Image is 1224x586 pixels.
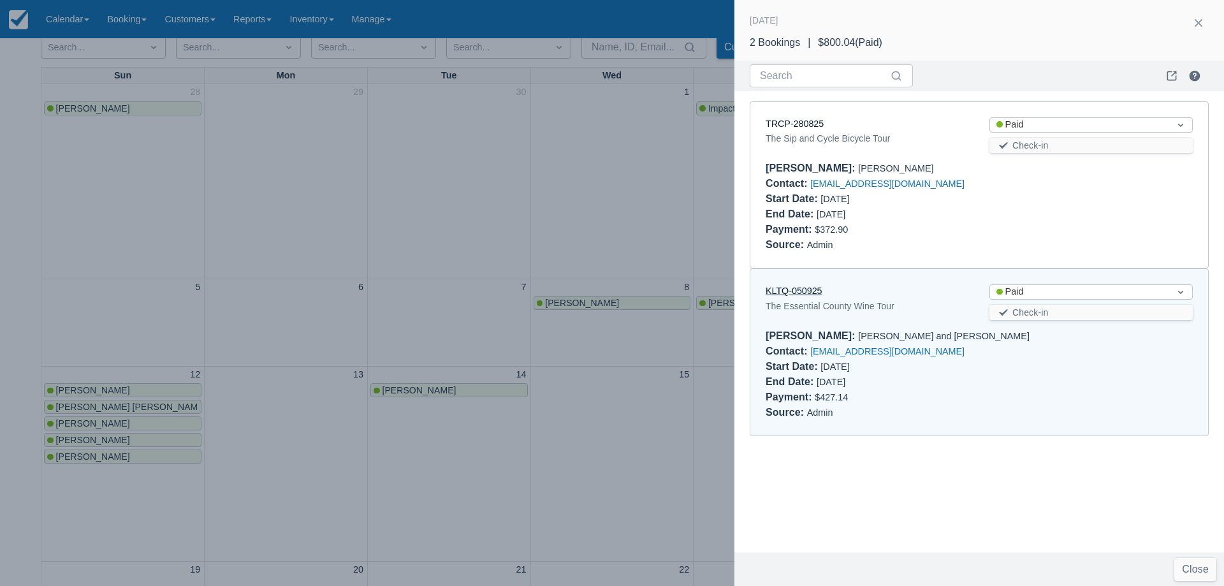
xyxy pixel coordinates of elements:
div: $427.14 [766,390,1193,405]
div: Payment : [766,224,815,235]
button: Check-in [989,138,1193,153]
button: Close [1174,558,1216,581]
div: Source : [766,239,807,250]
div: Contact : [766,346,810,356]
div: [DATE] [766,359,969,374]
div: Source : [766,407,807,418]
div: [PERSON_NAME] : [766,163,858,173]
span: Dropdown icon [1174,119,1187,131]
a: [EMAIL_ADDRESS][DOMAIN_NAME] [810,179,965,189]
div: $800.04 ( Paid ) [818,35,882,50]
div: Admin [766,405,1193,420]
div: Payment : [766,392,815,402]
div: [DATE] [750,13,778,28]
a: [EMAIL_ADDRESS][DOMAIN_NAME] [810,346,965,356]
div: The Essential County Wine Tour [766,298,969,314]
a: TRCP-280825 [766,119,824,129]
div: Paid [996,285,1163,299]
div: [DATE] [766,374,969,390]
div: [DATE] [766,207,969,222]
div: 2 Bookings [750,35,800,50]
div: | [800,35,818,50]
a: KLTQ-050925 [766,286,822,296]
input: Search [760,64,887,87]
div: [PERSON_NAME] : [766,330,858,341]
div: End Date : [766,209,817,219]
div: [DATE] [766,191,969,207]
div: Start Date : [766,361,820,372]
div: Start Date : [766,193,820,204]
div: Paid [996,118,1163,132]
div: Contact : [766,178,810,189]
div: $372.90 [766,222,1193,237]
div: Admin [766,237,1193,253]
div: End Date : [766,376,817,387]
div: [PERSON_NAME] [766,161,1193,176]
button: Check-in [989,305,1193,320]
div: The Sip and Cycle Bicycle Tour [766,131,969,146]
div: [PERSON_NAME] and [PERSON_NAME] [766,328,1193,344]
span: Dropdown icon [1174,286,1187,298]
